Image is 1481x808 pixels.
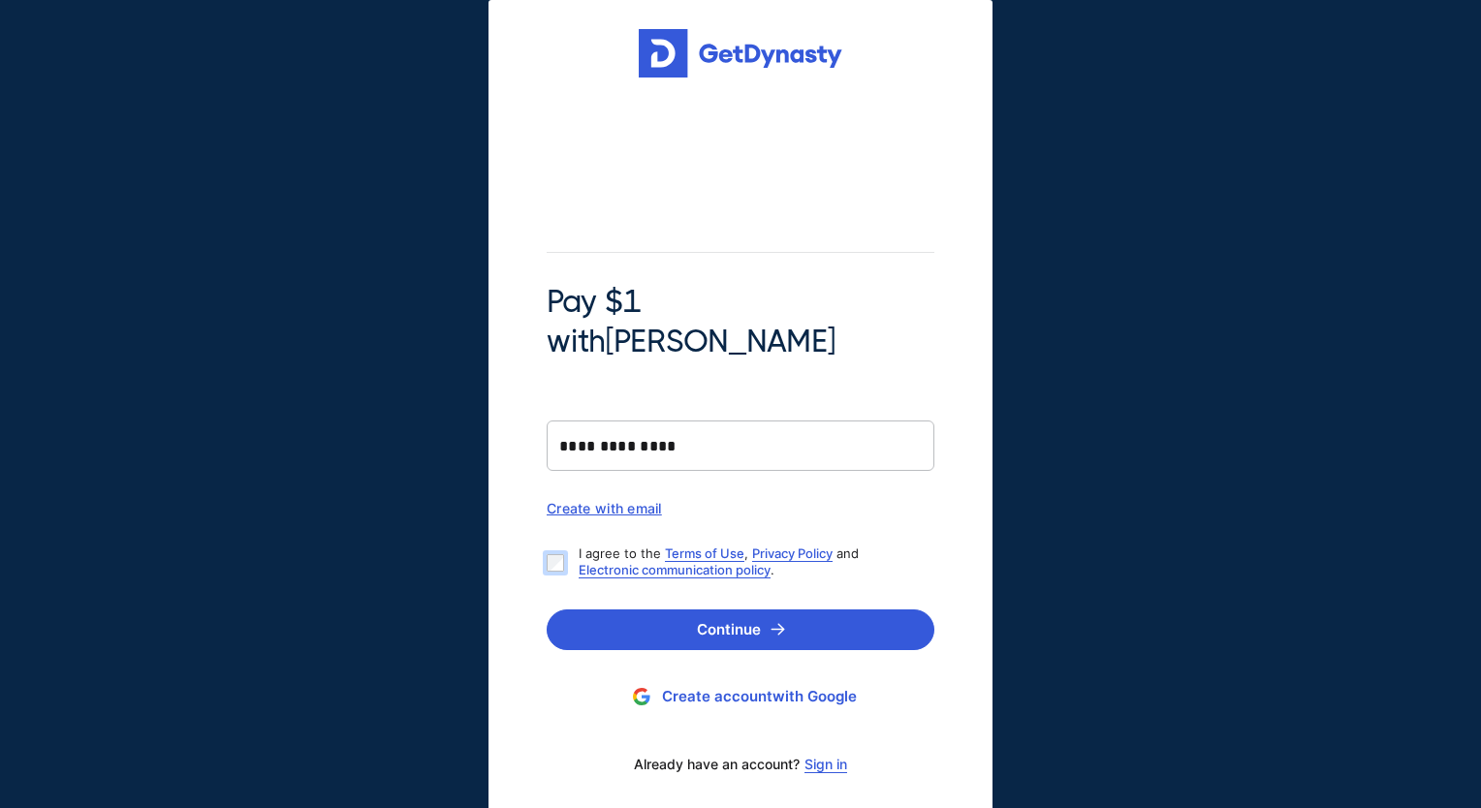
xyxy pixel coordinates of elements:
[804,757,847,772] a: Sign in
[547,282,934,362] span: Pay $1 with [PERSON_NAME]
[579,545,919,578] p: I agree to the , and .
[547,679,934,715] button: Create accountwith Google
[547,609,934,650] button: Continue
[752,545,833,561] a: Privacy Policy
[665,545,744,561] a: Terms of Use
[579,562,771,577] a: Electronic communication policy
[547,744,934,785] div: Already have an account?
[547,500,934,516] div: Create with email
[639,29,842,78] img: Get started for free with Dynasty Trust Company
